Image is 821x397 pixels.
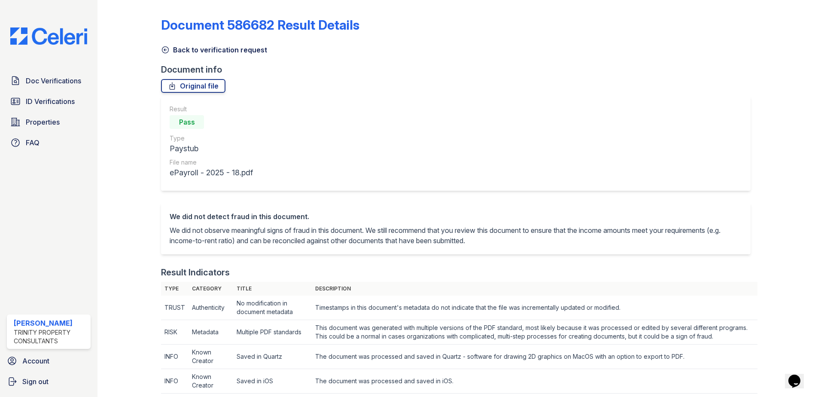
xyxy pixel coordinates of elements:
[26,137,40,148] span: FAQ
[170,134,253,143] div: Type
[312,320,757,345] td: This document was generated with multiple versions of the PDF standard, most likely because it wa...
[312,369,757,394] td: The document was processed and saved in iOS.
[161,369,189,394] td: INFO
[161,320,189,345] td: RISK
[161,296,189,320] td: TRUST
[3,352,94,370] a: Account
[14,328,87,345] div: Trinity Property Consultants
[189,296,233,320] td: Authenticity
[170,158,253,167] div: File name
[161,45,267,55] a: Back to verification request
[7,72,91,89] a: Doc Verifications
[189,282,233,296] th: Category
[189,369,233,394] td: Known Creator
[161,17,359,33] a: Document 586682 Result Details
[189,320,233,345] td: Metadata
[233,369,312,394] td: Saved in iOS
[3,373,94,390] a: Sign out
[785,363,812,388] iframe: chat widget
[170,105,253,113] div: Result
[312,282,757,296] th: Description
[189,345,233,369] td: Known Creator
[161,64,757,76] div: Document info
[7,134,91,151] a: FAQ
[22,376,49,387] span: Sign out
[161,79,225,93] a: Original file
[312,345,757,369] td: The document was processed and saved in Quartz - software for drawing 2D graphics on MacOS with a...
[26,96,75,107] span: ID Verifications
[233,345,312,369] td: Saved in Quartz
[170,225,742,246] p: We did not observe meaningful signs of fraud in this document. We still recommend that you review...
[170,167,253,179] div: ePayroll - 2025 - 18.pdf
[312,296,757,320] td: Timestamps in this document's metadata do not indicate that the file was incrementally updated or...
[170,211,742,222] div: We did not detect fraud in this document.
[170,143,253,155] div: Paystub
[22,356,49,366] span: Account
[161,266,230,278] div: Result Indicators
[233,296,312,320] td: No modification in document metadata
[26,76,81,86] span: Doc Verifications
[233,320,312,345] td: Multiple PDF standards
[7,113,91,131] a: Properties
[26,117,60,127] span: Properties
[161,345,189,369] td: INFO
[14,318,87,328] div: [PERSON_NAME]
[7,93,91,110] a: ID Verifications
[3,27,94,45] img: CE_Logo_Blue-a8612792a0a2168367f1c8372b55b34899dd931a85d93a1a3d3e32e68fde9ad4.png
[161,282,189,296] th: Type
[233,282,312,296] th: Title
[170,115,204,129] div: Pass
